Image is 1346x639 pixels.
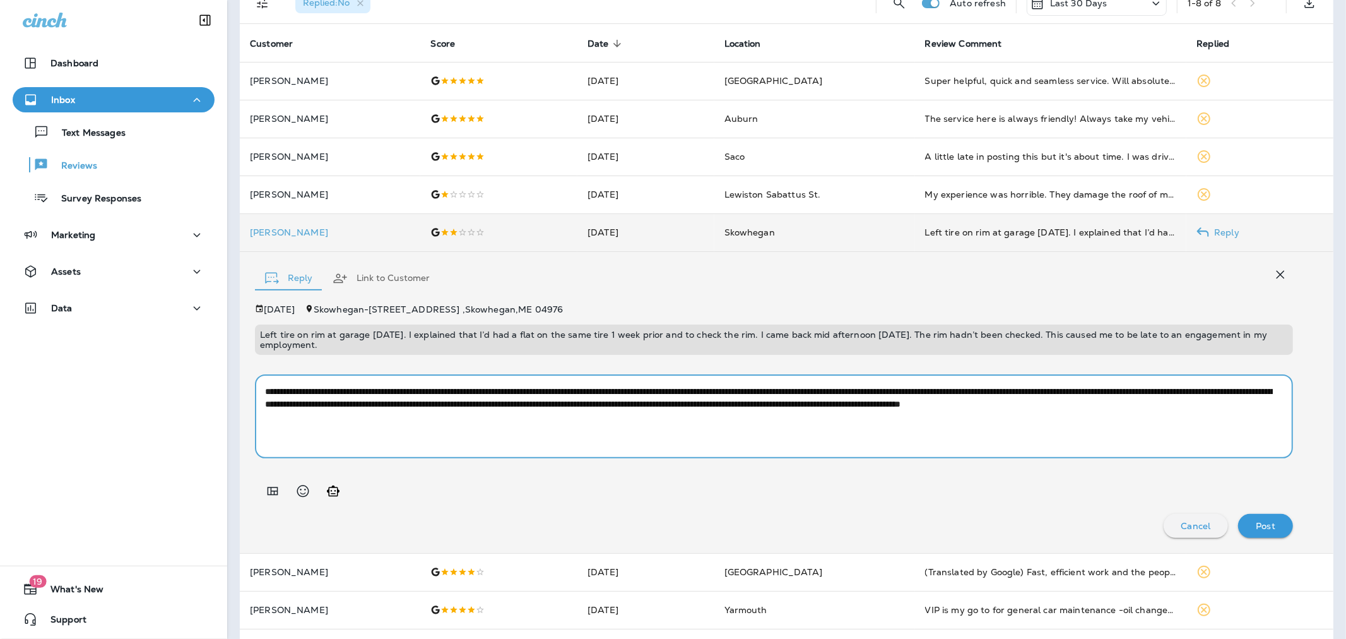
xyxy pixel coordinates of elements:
[587,38,625,49] span: Date
[925,112,1177,125] div: The service here is always friendly! Always take my vehicle here. Very trustworthy
[925,566,1177,578] div: (Translated by Google) Fast, efficient work and the people are good people (Original) Trabalho rá...
[13,607,215,632] button: Support
[925,188,1177,201] div: My experience was horrible. They damage the roof of my car and would not admit it. I will make su...
[38,584,103,599] span: What's New
[51,230,95,240] p: Marketing
[49,193,141,205] p: Survey Responses
[587,39,609,49] span: Date
[255,256,322,301] button: Reply
[1238,514,1293,538] button: Post
[50,58,98,68] p: Dashboard
[29,575,46,588] span: 19
[577,591,714,629] td: [DATE]
[13,259,215,284] button: Assets
[13,296,215,321] button: Data
[250,114,410,124] p: [PERSON_NAME]
[13,87,215,112] button: Inbox
[260,479,285,504] button: Add in a premade template
[430,39,455,49] span: Score
[322,256,440,301] button: Link to Customer
[1256,521,1275,531] p: Post
[13,222,215,248] button: Marketing
[1196,39,1229,49] span: Replied
[577,138,714,176] td: [DATE]
[13,184,215,211] button: Survey Responses
[925,150,1177,163] div: A little late in posting this but it's about time. I was driving back home and my DEF was running...
[250,39,293,49] span: Customer
[49,128,126,140] p: Text Messages
[1196,38,1246,49] span: Replied
[724,151,745,162] span: Saco
[724,189,821,200] span: Lewiston Sabattus St.
[925,39,1002,49] span: Review Comment
[250,227,410,237] div: Click to view Customer Drawer
[49,160,97,172] p: Reviews
[925,604,1177,616] div: VIP is my go to for general car maintenance -oil changes, tires, and inspections. They have consi...
[1164,514,1229,538] button: Cancel
[51,95,75,105] p: Inbox
[577,176,714,213] td: [DATE]
[51,266,81,277] p: Assets
[51,303,73,313] p: Data
[250,76,410,86] p: [PERSON_NAME]
[187,8,223,33] button: Collapse Sidebar
[1181,521,1211,531] p: Cancel
[250,567,410,577] p: [PERSON_NAME]
[13,51,215,76] button: Dashboard
[264,304,295,314] p: [DATE]
[724,38,777,49] span: Location
[724,39,761,49] span: Location
[260,330,1288,350] p: Left tire on rim at garage [DATE]. I explained that I’d had a flat on the same tire 1 week prior ...
[13,152,215,178] button: Reviews
[577,553,714,591] td: [DATE]
[724,227,775,238] span: Skowhegan
[724,566,822,578] span: [GEOGRAPHIC_DATA]
[724,75,822,87] span: [GEOGRAPHIC_DATA]
[925,226,1177,239] div: Left tire on rim at garage on Saturday. I explained that I’d had a flat on the same tire 1 week p...
[724,604,767,616] span: Yarmouth
[314,304,563,315] span: Skowhegan - [STREET_ADDRESS] , Skowhegan , ME 04976
[430,38,471,49] span: Score
[250,605,410,615] p: [PERSON_NAME]
[925,75,1177,87] div: Super helpful, quick and seamless service. Will absolutely be coming back in the future.
[290,479,316,504] button: Select an emoji
[577,100,714,138] td: [DATE]
[577,213,714,251] td: [DATE]
[925,38,1018,49] span: Review Comment
[321,479,346,504] button: Generate AI response
[577,62,714,100] td: [DATE]
[250,227,410,237] p: [PERSON_NAME]
[250,152,410,162] p: [PERSON_NAME]
[724,113,759,124] span: Auburn
[250,38,309,49] span: Customer
[13,576,215,602] button: 19What's New
[250,189,410,200] p: [PERSON_NAME]
[1209,227,1239,237] p: Reply
[13,119,215,145] button: Text Messages
[38,614,86,630] span: Support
